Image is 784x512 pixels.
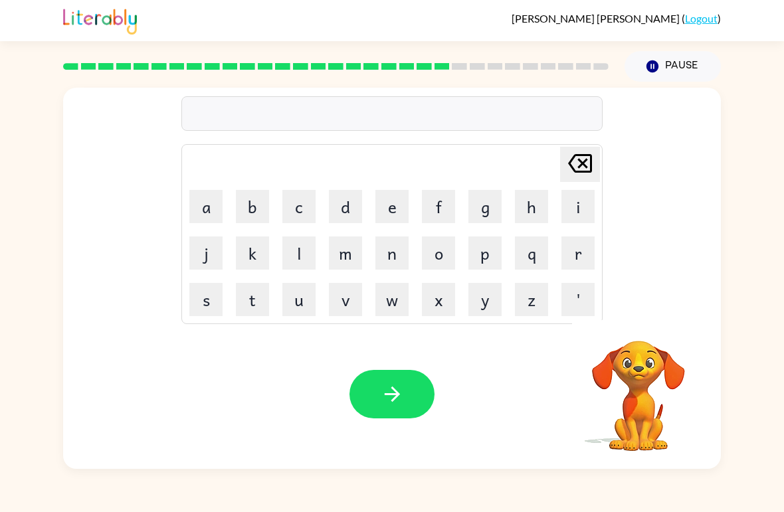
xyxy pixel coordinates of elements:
[685,12,718,25] a: Logout
[572,320,705,453] video: Your browser must support playing .mp4 files to use Literably. Please try using another browser.
[189,236,223,270] button: j
[468,236,502,270] button: p
[422,236,455,270] button: o
[282,236,316,270] button: l
[515,190,548,223] button: h
[422,283,455,316] button: x
[282,283,316,316] button: u
[189,283,223,316] button: s
[625,51,721,82] button: Pause
[329,190,362,223] button: d
[282,190,316,223] button: c
[561,236,595,270] button: r
[468,190,502,223] button: g
[329,236,362,270] button: m
[375,283,409,316] button: w
[63,5,137,35] img: Literably
[329,283,362,316] button: v
[236,190,269,223] button: b
[515,283,548,316] button: z
[375,190,409,223] button: e
[512,12,721,25] div: ( )
[236,236,269,270] button: k
[561,283,595,316] button: '
[468,283,502,316] button: y
[561,190,595,223] button: i
[189,190,223,223] button: a
[236,283,269,316] button: t
[422,190,455,223] button: f
[512,12,682,25] span: [PERSON_NAME] [PERSON_NAME]
[515,236,548,270] button: q
[375,236,409,270] button: n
